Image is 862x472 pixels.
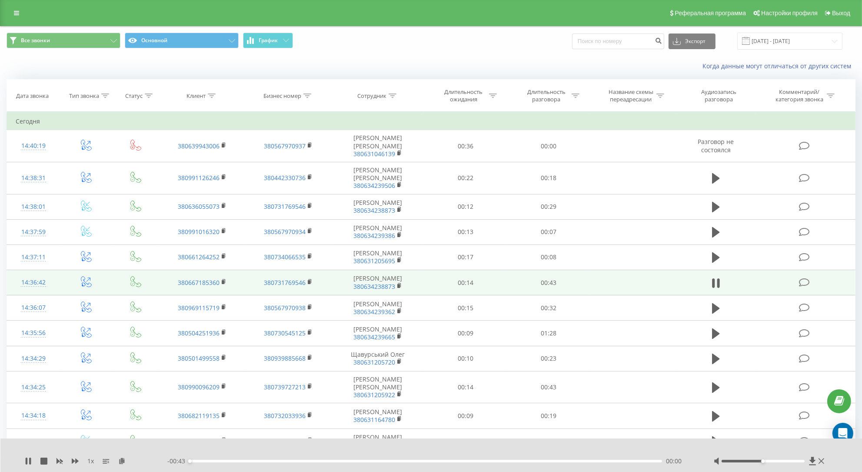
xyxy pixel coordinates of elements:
[16,299,51,316] div: 14:36:07
[353,282,395,291] a: 380634238873
[507,403,590,428] td: 00:19
[87,457,94,465] span: 1 x
[832,423,853,444] div: Open Intercom Messenger
[16,137,51,154] div: 14:40:19
[332,295,424,321] td: [PERSON_NAME]
[702,62,855,70] a: Когда данные могут отличаться от других систем
[332,371,424,403] td: [PERSON_NAME] [PERSON_NAME]
[69,92,99,100] div: Тип звонка
[424,403,507,428] td: 00:09
[353,181,395,190] a: 380634239506
[424,219,507,244] td: 00:13
[507,295,590,321] td: 00:32
[523,88,569,103] div: Длительность разговора
[424,346,507,371] td: 00:10
[16,433,51,450] div: 14:34:03
[7,113,855,130] td: Сегодня
[507,244,590,270] td: 00:08
[186,92,206,100] div: Клиент
[353,391,395,399] a: 380631205922
[259,37,278,44] span: График
[675,10,746,17] span: Реферальная программа
[178,354,220,362] a: 380501499558
[353,206,395,214] a: 380634238873
[264,202,306,211] a: 380731769546
[666,457,682,465] span: 00:00
[332,346,424,371] td: Щавурський Олег
[698,137,734,154] span: Разговор не состоялся
[507,219,590,244] td: 00:07
[332,219,424,244] td: [PERSON_NAME]
[264,228,306,236] a: 380567970934
[16,379,51,396] div: 14:34:25
[762,459,765,463] div: Accessibility label
[16,350,51,367] div: 14:34:29
[332,321,424,346] td: [PERSON_NAME]
[264,329,306,337] a: 380730545125
[188,459,192,463] div: Accessibility label
[424,194,507,219] td: 00:12
[264,253,306,261] a: 380734066535
[178,383,220,391] a: 380990096209
[424,295,507,321] td: 00:15
[16,198,51,215] div: 14:38:01
[353,257,395,265] a: 380631205695
[16,407,51,424] div: 14:34:18
[178,412,220,420] a: 380682119135
[353,308,395,316] a: 380634239362
[178,329,220,337] a: 380504251936
[178,142,220,150] a: 380639943006
[178,253,220,261] a: 380661264252
[507,194,590,219] td: 00:29
[507,270,590,295] td: 00:43
[440,88,487,103] div: Длительность ожидания
[264,142,306,150] a: 380567970937
[424,162,507,194] td: 00:22
[832,10,850,17] span: Выход
[178,278,220,287] a: 380667185360
[332,403,424,428] td: [PERSON_NAME]
[424,321,507,346] td: 00:09
[424,130,507,162] td: 00:36
[125,33,239,48] button: Основной
[507,130,590,162] td: 00:00
[332,428,424,454] td: [PERSON_NAME]
[264,354,306,362] a: 380939885668
[691,88,747,103] div: Аудиозапись разговора
[608,88,654,103] div: Название схемы переадресации
[178,174,220,182] a: 380991126246
[774,88,825,103] div: Комментарий/категория звонка
[264,174,306,182] a: 380442330736
[507,162,590,194] td: 00:18
[16,249,51,266] div: 14:37:11
[16,170,51,187] div: 14:38:31
[353,333,395,341] a: 380634239665
[125,92,143,100] div: Статус
[761,10,818,17] span: Настройки профиля
[507,428,590,454] td: 00:44
[332,194,424,219] td: [PERSON_NAME]
[178,202,220,211] a: 380636055073
[507,321,590,346] td: 01:28
[353,415,395,424] a: 380631164780
[507,371,590,403] td: 00:43
[7,33,120,48] button: Все звонки
[178,437,220,445] a: 380981784517
[424,371,507,403] td: 00:14
[264,383,306,391] a: 380739727213
[669,33,716,49] button: Экспорт
[264,437,306,445] a: 380734066535
[353,358,395,366] a: 380631205720
[332,270,424,295] td: [PERSON_NAME]
[16,274,51,291] div: 14:36:42
[424,270,507,295] td: 00:14
[178,228,220,236] a: 380991016320
[332,162,424,194] td: [PERSON_NAME] [PERSON_NAME]
[263,92,301,100] div: Бизнес номер
[264,278,306,287] a: 380731769546
[424,244,507,270] td: 00:17
[507,346,590,371] td: 00:23
[243,33,293,48] button: График
[332,130,424,162] td: [PERSON_NAME] [PERSON_NAME]
[178,304,220,312] a: 380969115719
